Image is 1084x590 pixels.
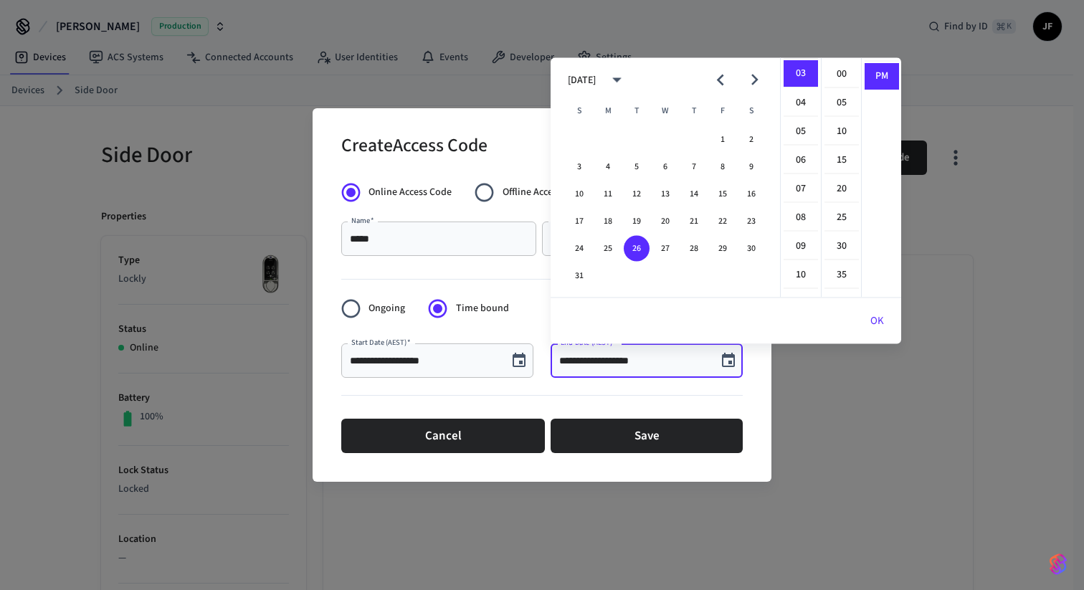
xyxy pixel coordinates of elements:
[784,290,818,317] li: 11 hours
[652,154,678,180] button: 6
[566,181,592,207] button: 10
[551,419,743,453] button: Save
[738,154,764,180] button: 9
[652,181,678,207] button: 13
[784,61,818,88] li: 3 hours
[624,209,650,234] button: 19
[595,236,621,262] button: 25
[595,97,621,125] span: Monday
[784,233,818,260] li: 9 hours
[595,181,621,207] button: 11
[784,262,818,289] li: 10 hours
[821,58,861,298] ul: Select minutes
[652,97,678,125] span: Wednesday
[824,233,859,260] li: 30 minutes
[681,209,707,234] button: 21
[595,209,621,234] button: 18
[681,236,707,262] button: 28
[781,58,821,298] ul: Select hours
[600,63,634,97] button: calendar view is open, switch to year view
[566,236,592,262] button: 24
[624,97,650,125] span: Tuesday
[824,61,859,88] li: 0 minutes
[824,90,859,117] li: 5 minutes
[566,263,592,289] button: 31
[738,97,764,125] span: Saturday
[710,181,736,207] button: 15
[738,209,764,234] button: 23
[681,154,707,180] button: 7
[369,301,405,316] span: Ongoing
[681,97,707,125] span: Thursday
[824,290,859,318] li: 40 minutes
[784,90,818,117] li: 4 hours
[784,147,818,174] li: 6 hours
[710,127,736,153] button: 1
[824,262,859,289] li: 35 minutes
[624,181,650,207] button: 12
[624,154,650,180] button: 5
[341,125,488,169] h2: Create Access Code
[861,58,901,298] ul: Select meridiem
[681,181,707,207] button: 14
[566,154,592,180] button: 3
[710,209,736,234] button: 22
[824,118,859,146] li: 10 minutes
[865,63,899,90] li: PM
[503,185,586,200] span: Offline Access Code
[738,63,771,97] button: Next month
[595,154,621,180] button: 4
[824,204,859,232] li: 25 minutes
[710,154,736,180] button: 8
[505,346,533,375] button: Choose date, selected date is Aug 26, 2025
[351,215,374,226] label: Name
[784,204,818,232] li: 8 hours
[784,118,818,146] li: 5 hours
[714,346,743,375] button: Choose date, selected date is Aug 26, 2025
[341,419,545,453] button: Cancel
[652,209,678,234] button: 20
[738,127,764,153] button: 2
[568,72,596,87] div: [DATE]
[738,236,764,262] button: 30
[784,176,818,203] li: 7 hours
[652,236,678,262] button: 27
[566,209,592,234] button: 17
[853,304,901,338] button: OK
[710,236,736,262] button: 29
[824,176,859,203] li: 20 minutes
[351,337,411,348] label: Start Date (AEST)
[1050,553,1067,576] img: SeamLogoGradient.69752ec5.svg
[703,63,737,97] button: Previous month
[456,301,509,316] span: Time bound
[566,97,592,125] span: Sunday
[710,97,736,125] span: Friday
[369,185,452,200] span: Online Access Code
[824,147,859,174] li: 15 minutes
[624,236,650,262] button: 26
[738,181,764,207] button: 16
